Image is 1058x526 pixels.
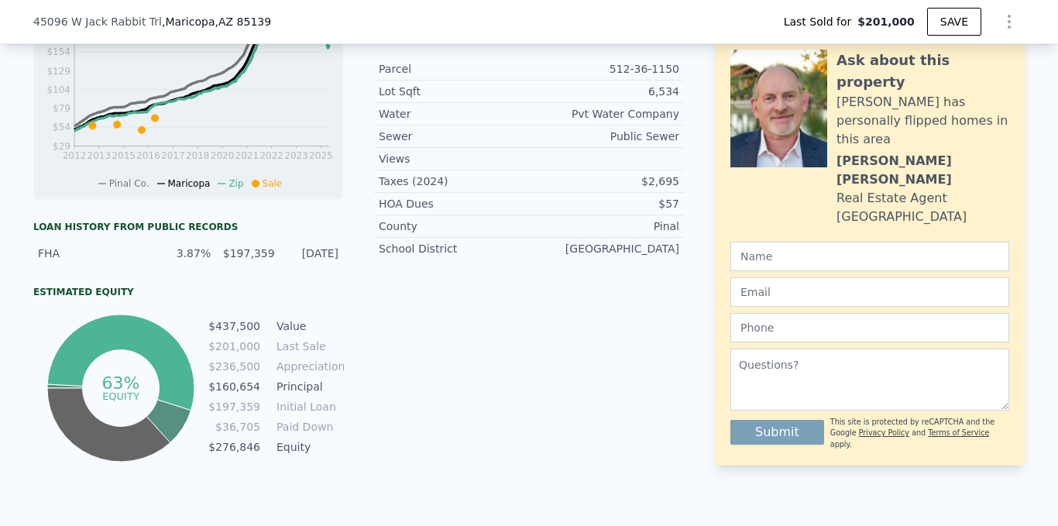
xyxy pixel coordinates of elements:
tspan: 2023 [284,150,308,161]
div: [PERSON_NAME] [PERSON_NAME] [836,152,1009,189]
a: Terms of Service [928,428,989,437]
span: Maricopa [168,178,211,189]
tspan: $154 [46,46,70,57]
div: Views [379,151,529,167]
div: Loan history from public records [33,221,343,233]
tspan: 2020 [211,150,235,161]
td: Initial Loan [273,398,343,415]
button: SAVE [927,8,981,36]
div: 512-36-1150 [529,61,679,77]
span: Last Sold for [784,14,858,29]
td: Equity [273,438,343,456]
div: County [379,218,529,234]
div: This site is protected by reCAPTCHA and the Google and apply. [830,417,1009,450]
td: $276,846 [208,438,261,456]
div: Sewer [379,129,529,144]
div: 3.87% [156,246,211,261]
div: Real Estate Agent [836,189,947,208]
tspan: 2012 [63,150,87,161]
div: Estimated Equity [33,286,343,298]
tspan: $104 [46,84,70,95]
div: Public Sewer [529,129,679,144]
td: $236,500 [208,358,261,375]
button: Submit [730,420,824,445]
input: Email [730,277,1009,307]
div: Taxes (2024) [379,174,529,189]
div: $57 [529,196,679,211]
span: $201,000 [857,14,915,29]
span: , AZ 85139 [215,15,271,28]
span: Sale [263,178,283,189]
div: [PERSON_NAME] has personally flipped homes in this area [836,93,1009,149]
tspan: $79 [53,103,70,114]
div: 6,534 [529,84,679,99]
span: , Maricopa [162,14,271,29]
span: Pinal Co. [109,178,149,189]
div: Pvt Water Company [529,106,679,122]
input: Name [730,242,1009,271]
td: $201,000 [208,338,261,355]
td: Paid Down [273,418,343,435]
td: Value [273,318,343,335]
div: Ask about this property [836,50,1009,93]
div: $197,359 [220,246,274,261]
tspan: 2016 [136,150,160,161]
a: Privacy Policy [859,428,909,437]
tspan: 2022 [259,150,283,161]
input: Phone [730,313,1009,342]
td: Appreciation [273,358,343,375]
div: Pinal [529,218,679,234]
td: $437,500 [208,318,261,335]
tspan: $29 [53,141,70,152]
div: [GEOGRAPHIC_DATA] [529,241,679,256]
div: Parcel [379,61,529,77]
div: Water [379,106,529,122]
tspan: 2018 [186,150,210,161]
span: 45096 W Jack Rabbit Trl [33,14,162,29]
div: [GEOGRAPHIC_DATA] [836,208,967,226]
tspan: equity [102,390,139,401]
td: $36,705 [208,418,261,435]
td: Last Sale [273,338,343,355]
div: HOA Dues [379,196,529,211]
div: Lot Sqft [379,84,529,99]
td: Principal [273,378,343,395]
span: Zip [228,178,243,189]
tspan: 2013 [88,150,112,161]
tspan: 63% [101,373,139,393]
td: $160,654 [208,378,261,395]
tspan: 2025 [309,150,333,161]
div: School District [379,241,529,256]
tspan: $129 [46,66,70,77]
div: FHA [38,246,147,261]
button: Show Options [994,6,1025,37]
div: [DATE] [284,246,338,261]
tspan: 2015 [112,150,136,161]
div: $2,695 [529,174,679,189]
tspan: $54 [53,122,70,132]
tspan: 2017 [161,150,185,161]
td: $197,359 [208,398,261,415]
tspan: 2021 [235,150,259,161]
